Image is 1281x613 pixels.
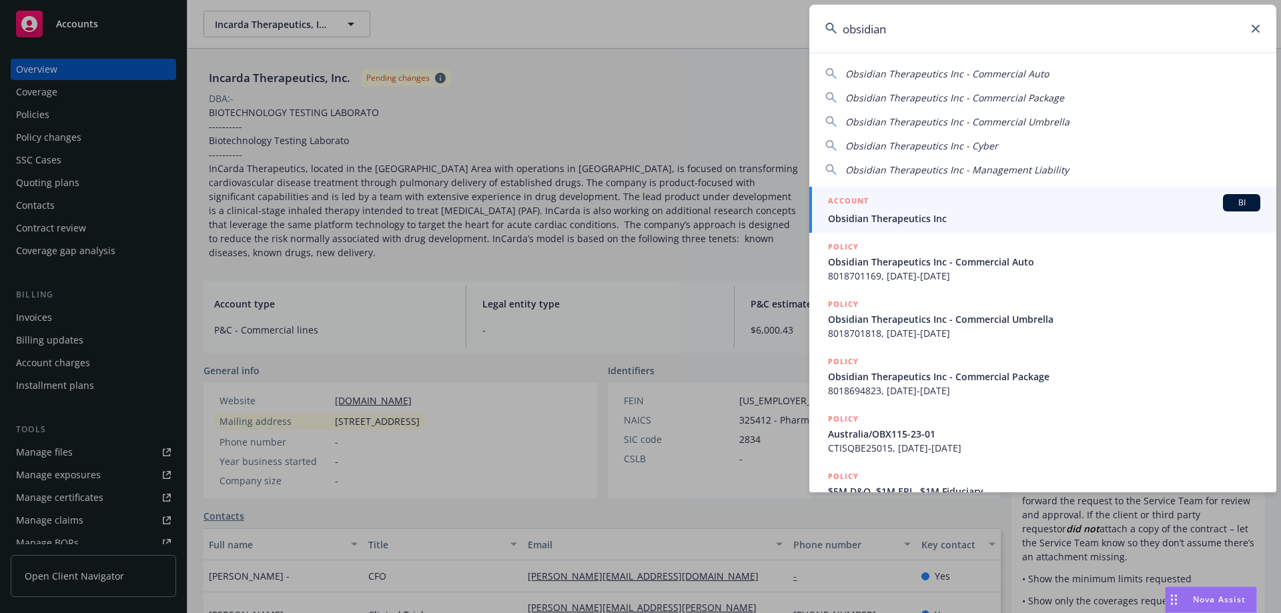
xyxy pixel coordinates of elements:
[845,91,1064,104] span: Obsidian Therapeutics Inc - Commercial Package
[828,470,859,483] h5: POLICY
[828,370,1260,384] span: Obsidian Therapeutics Inc - Commercial Package
[809,187,1276,233] a: ACCOUNTBIObsidian Therapeutics Inc
[828,269,1260,283] span: 8018701169, [DATE]-[DATE]
[828,441,1260,455] span: CTISQBE25015, [DATE]-[DATE]
[845,115,1070,128] span: Obsidian Therapeutics Inc - Commercial Umbrella
[828,384,1260,398] span: 8018694823, [DATE]-[DATE]
[845,67,1049,80] span: Obsidian Therapeutics Inc - Commercial Auto
[828,412,859,426] h5: POLICY
[828,427,1260,441] span: Australia/OBX115-23-01
[809,348,1276,405] a: POLICYObsidian Therapeutics Inc - Commercial Package8018694823, [DATE]-[DATE]
[1166,587,1182,612] div: Drag to move
[809,462,1276,520] a: POLICY$5M D&O, $1M EPL, $1M Fiduciary
[828,297,859,311] h5: POLICY
[809,233,1276,290] a: POLICYObsidian Therapeutics Inc - Commercial Auto8018701169, [DATE]-[DATE]
[845,139,998,152] span: Obsidian Therapeutics Inc - Cyber
[809,5,1276,53] input: Search...
[828,355,859,368] h5: POLICY
[828,194,869,210] h5: ACCOUNT
[828,211,1260,225] span: Obsidian Therapeutics Inc
[828,240,859,253] h5: POLICY
[828,484,1260,498] span: $5M D&O, $1M EPL, $1M Fiduciary
[845,163,1069,176] span: Obsidian Therapeutics Inc - Management Liability
[809,405,1276,462] a: POLICYAustralia/OBX115-23-01CTISQBE25015, [DATE]-[DATE]
[1165,586,1257,613] button: Nova Assist
[1228,197,1255,209] span: BI
[828,312,1260,326] span: Obsidian Therapeutics Inc - Commercial Umbrella
[809,290,1276,348] a: POLICYObsidian Therapeutics Inc - Commercial Umbrella8018701818, [DATE]-[DATE]
[828,326,1260,340] span: 8018701818, [DATE]-[DATE]
[1193,594,1246,605] span: Nova Assist
[828,255,1260,269] span: Obsidian Therapeutics Inc - Commercial Auto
